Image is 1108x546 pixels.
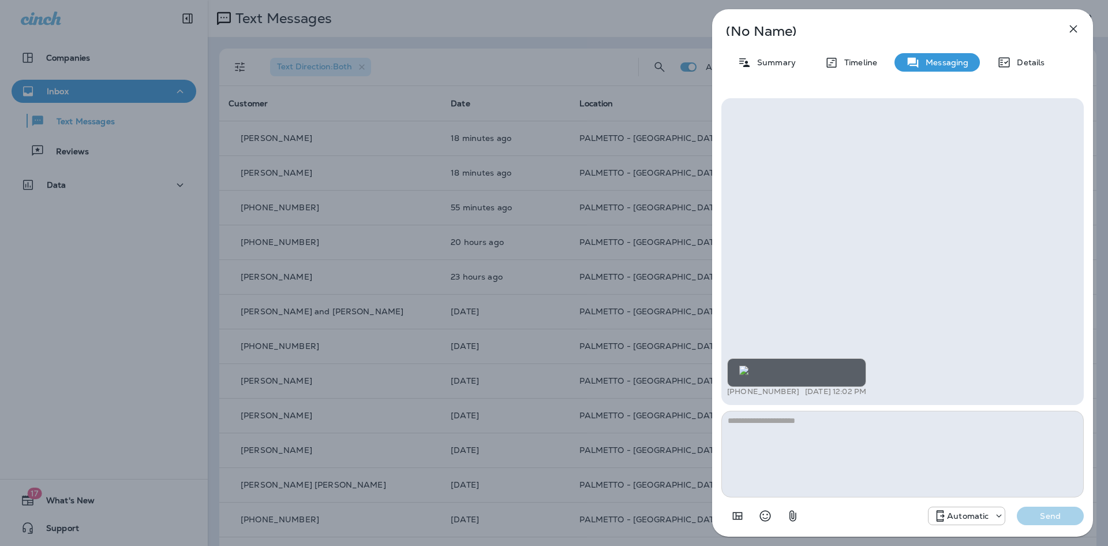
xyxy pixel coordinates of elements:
p: [PHONE_NUMBER] [727,387,799,396]
p: (No Name) [726,27,1041,36]
p: Messaging [920,58,968,67]
img: twilio-download [739,366,748,375]
p: Details [1011,58,1045,67]
p: Timeline [839,58,877,67]
p: [DATE] 12:02 PM [805,387,866,396]
p: Summary [751,58,796,67]
p: Automatic [947,511,989,521]
button: Add in a premade template [726,504,749,528]
button: Select an emoji [754,504,777,528]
